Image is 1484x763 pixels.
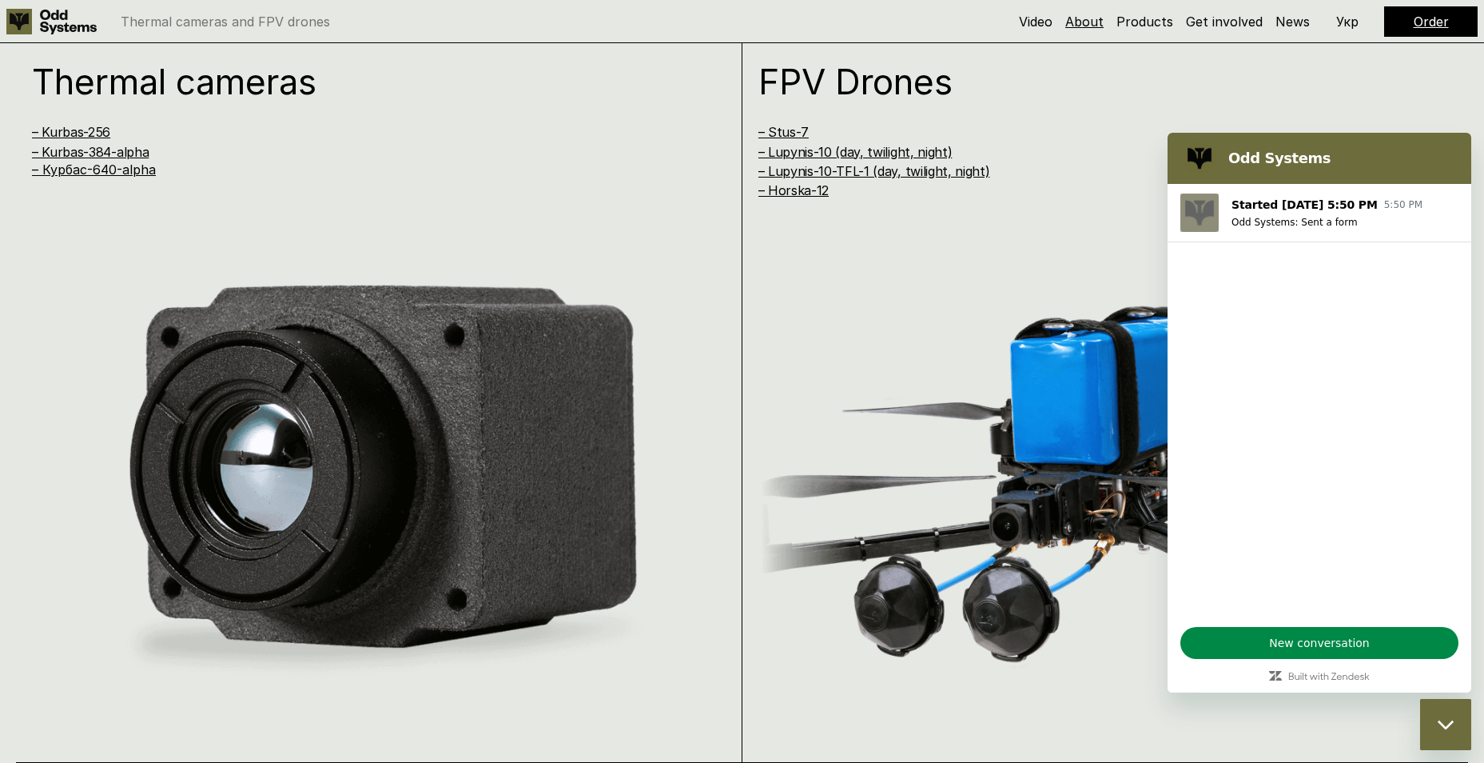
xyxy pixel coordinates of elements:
p: Укр [1336,15,1359,28]
iframe: Button to launch messaging window, conversation in progress [1420,699,1471,750]
a: Get involved [1186,14,1263,30]
h1: FPV Drones [758,64,1410,99]
a: – Stus-7 [758,124,809,140]
a: – Lupynis-10-TFL-1 (day, twilight, night) [758,163,990,179]
a: Products [1116,14,1173,30]
h1: Thermal cameras [32,64,684,99]
a: – Kurbas-384-alpha [32,144,149,160]
a: – Lupynis-10 (day, twilight, night) [758,144,953,160]
p: Thermal cameras and FPV drones [121,15,330,28]
a: About [1065,14,1104,30]
a: Video [1019,14,1052,30]
a: Order [1414,14,1449,30]
a: – Kurbas-256 [32,124,110,140]
iframe: Messaging window [1168,133,1471,693]
a: – Horska-12 [758,182,829,198]
a: News [1275,14,1310,30]
a: – Курбас-640-alpha [32,162,156,178]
